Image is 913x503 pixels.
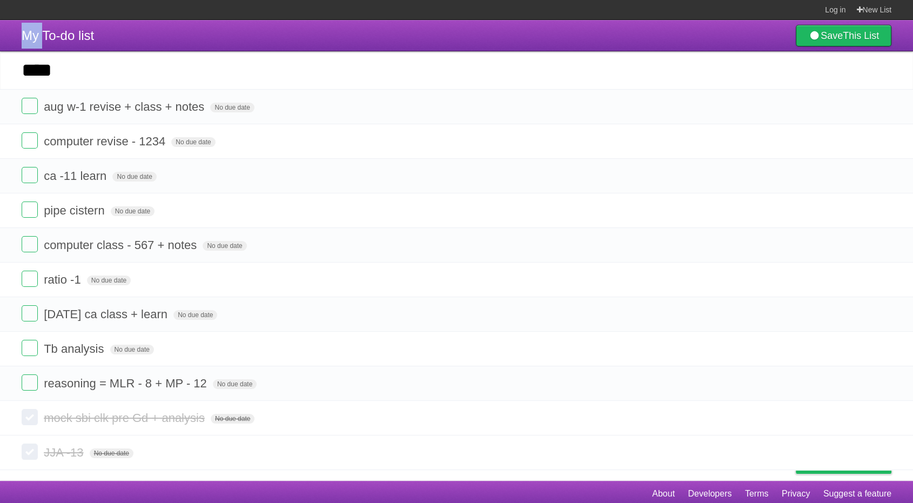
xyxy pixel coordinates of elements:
[203,241,246,251] span: No due date
[44,377,210,390] span: reasoning = MLR - 8 + MP - 12
[22,28,94,43] span: My To-do list
[213,379,257,389] span: No due date
[22,98,38,114] label: Done
[22,444,38,460] label: Done
[22,374,38,391] label: Done
[44,307,170,321] span: [DATE] ca class + learn
[22,305,38,321] label: Done
[22,409,38,425] label: Done
[44,446,86,459] span: JJA -13
[44,411,207,425] span: mock sbi clk pre Gd + analysis
[22,340,38,356] label: Done
[22,271,38,287] label: Done
[87,276,131,285] span: No due date
[112,172,156,182] span: No due date
[44,204,108,217] span: pipe cistern
[211,414,254,424] span: No due date
[843,30,879,41] b: This List
[44,342,106,356] span: Tb analysis
[818,454,886,473] span: Buy me a coffee
[44,135,168,148] span: computer revise - 1234
[22,202,38,218] label: Done
[44,273,83,286] span: ratio -1
[22,132,38,149] label: Done
[210,103,254,112] span: No due date
[22,236,38,252] label: Done
[796,25,891,46] a: SaveThis List
[22,167,38,183] label: Done
[44,169,109,183] span: ca -11 learn
[44,100,207,113] span: aug w-1 revise + class + notes
[44,238,199,252] span: computer class - 567 + notes
[110,345,154,354] span: No due date
[90,448,133,458] span: No due date
[171,137,215,147] span: No due date
[173,310,217,320] span: No due date
[111,206,155,216] span: No due date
